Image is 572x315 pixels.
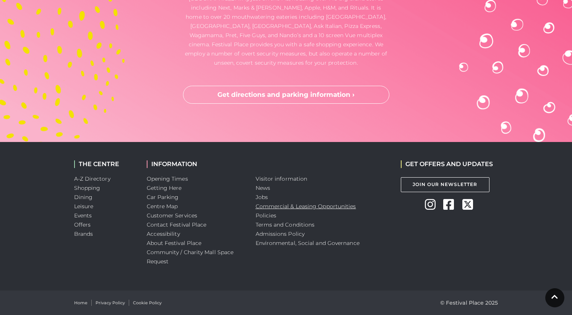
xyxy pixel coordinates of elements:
a: Contact Festival Place [147,221,207,228]
a: Offers [74,221,91,228]
a: Policies [256,212,277,219]
a: Join Our Newsletter [401,177,489,192]
a: Shopping [74,184,100,191]
a: Getting Here [147,184,182,191]
a: Dining [74,194,93,201]
a: A-Z Directory [74,175,110,182]
a: Admissions Policy [256,230,305,237]
h2: GET OFFERS AND UPDATES [401,160,493,168]
a: Centre Map [147,203,178,210]
h2: INFORMATION [147,160,244,168]
a: Privacy Policy [96,300,125,306]
a: Cookie Policy [133,300,162,306]
a: Leisure [74,203,94,210]
a: Get directions and parking information › [183,86,389,104]
a: Community / Charity Mall Space Request [147,249,234,265]
a: Brands [74,230,93,237]
a: Opening Times [147,175,188,182]
h2: THE CENTRE [74,160,135,168]
p: © Festival Place 2025 [440,298,498,307]
a: Car Parking [147,194,179,201]
a: Environmental, Social and Governance [256,240,360,246]
a: Visitor information [256,175,308,182]
a: Terms and Conditions [256,221,315,228]
a: Commercial & Leasing Opportunities [256,203,356,210]
a: About Festival Place [147,240,202,246]
a: Jobs [256,194,268,201]
a: Accessibility [147,230,180,237]
a: Home [74,300,88,306]
a: News [256,184,270,191]
a: Events [74,212,92,219]
a: Customer Services [147,212,198,219]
